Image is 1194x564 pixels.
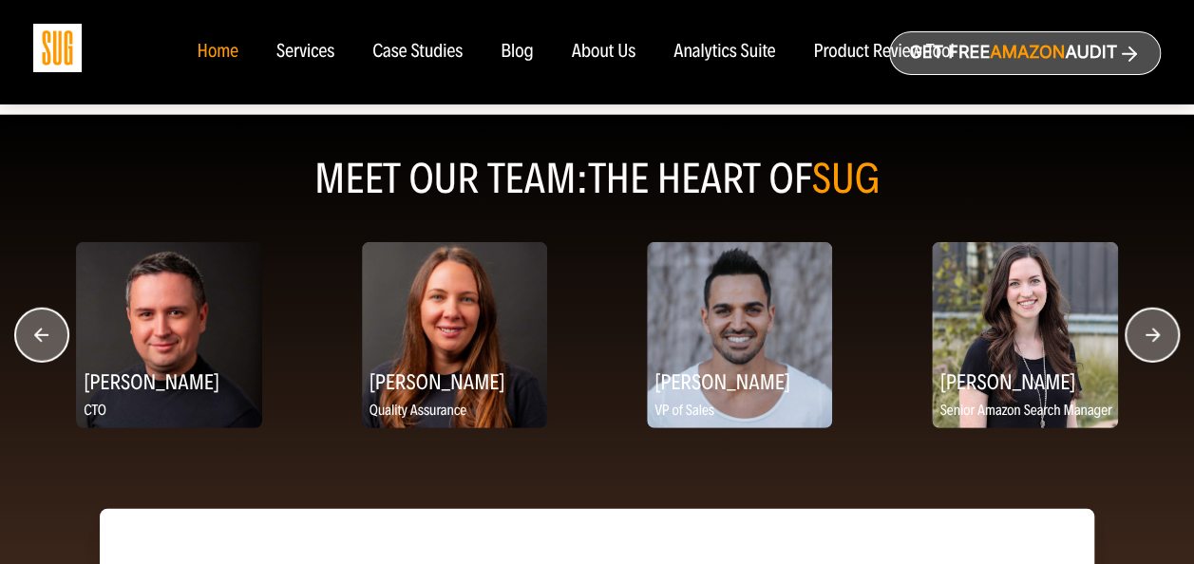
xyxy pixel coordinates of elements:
[647,400,832,423] p: VP of Sales
[76,400,261,423] p: CTO
[932,363,1117,400] h2: [PERSON_NAME]
[33,24,82,72] img: Sug
[372,42,463,63] a: Case Studies
[990,43,1065,63] span: Amazon
[647,242,832,427] img: Jeff Siddiqi, VP of Sales
[276,42,334,63] a: Services
[362,400,547,423] p: Quality Assurance
[76,242,261,427] img: Konstantin Komarov, CTO
[889,31,1161,75] a: Get freeAmazonAudit
[362,363,547,400] h2: [PERSON_NAME]
[76,363,261,400] h2: [PERSON_NAME]
[812,154,881,204] span: SUG
[932,400,1117,423] p: Senior Amazon Search Manager
[813,42,954,63] a: Product Review Tool
[572,42,636,63] a: About Us
[362,242,547,427] img: Viktoriia Komarova, Quality Assurance
[647,363,832,400] h2: [PERSON_NAME]
[673,42,775,63] a: Analytics Suite
[197,42,237,63] a: Home
[932,242,1117,427] img: Rene Crandall, Senior Amazon Search Manager
[501,42,534,63] a: Blog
